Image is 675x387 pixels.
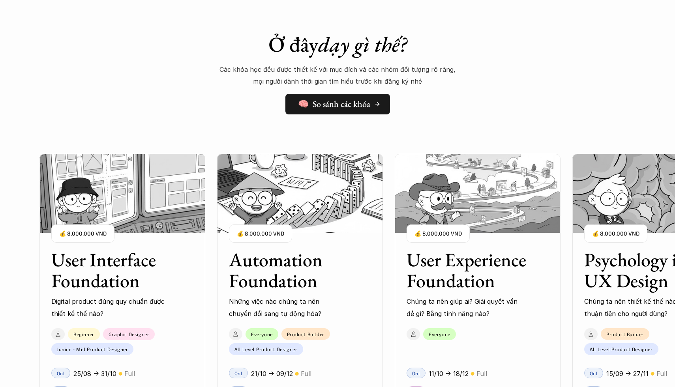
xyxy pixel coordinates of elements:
p: 🟡 [118,371,122,377]
p: 🟡 [471,371,474,377]
p: Full [476,368,487,380]
p: Beginner [73,331,94,337]
p: Digital product đúng quy chuẩn được thiết kế thế nào? [51,295,166,320]
h3: User Experience Foundation [407,249,529,291]
p: Everyone [429,331,450,337]
p: 🟡 [295,371,299,377]
h5: 🧠 So sánh các khóa [298,99,370,109]
p: All Level Product Designer [590,346,653,352]
p: Chúng ta nên giúp ai? Giải quyết vấn đề gì? Bằng tính năng nào? [407,295,521,320]
p: 💰 8,000,000 VND [237,228,284,239]
p: 21/10 -> 09/12 [251,368,293,380]
p: Onl [234,370,243,376]
p: Những việc nào chúng ta nên chuyển đổi sang tự động hóa? [229,295,343,320]
h1: Ở đây [199,32,476,57]
p: Everyone [251,331,273,337]
p: Onl [412,370,420,376]
em: dạy gì thế? [318,30,407,58]
p: Full [656,368,667,380]
p: Product Builder [287,331,324,337]
h3: Automation Foundation [229,249,351,291]
p: Các khóa học đều được thiết kế với mục đích và các nhóm đối tượng rõ ràng, mọi người dành thời gi... [219,64,456,88]
p: Product Builder [606,331,644,337]
p: All Level Product Designer [234,346,298,352]
p: 15/09 -> 27/11 [606,368,649,380]
p: Junior - Mid Product Designer [57,346,128,352]
p: Full [301,368,311,380]
p: 25/08 -> 31/10 [73,368,116,380]
p: 💰 8,000,000 VND [592,228,639,239]
p: Graphic Designer [109,331,150,337]
p: 11/10 -> 18/12 [429,368,469,380]
p: Full [124,368,135,380]
h3: User Interface Foundation [51,249,174,291]
p: 🟡 [651,371,654,377]
p: 💰 8,000,000 VND [414,228,462,239]
p: 💰 8,000,000 VND [59,228,107,239]
a: 🧠 So sánh các khóa [285,94,390,114]
p: Onl [590,370,598,376]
